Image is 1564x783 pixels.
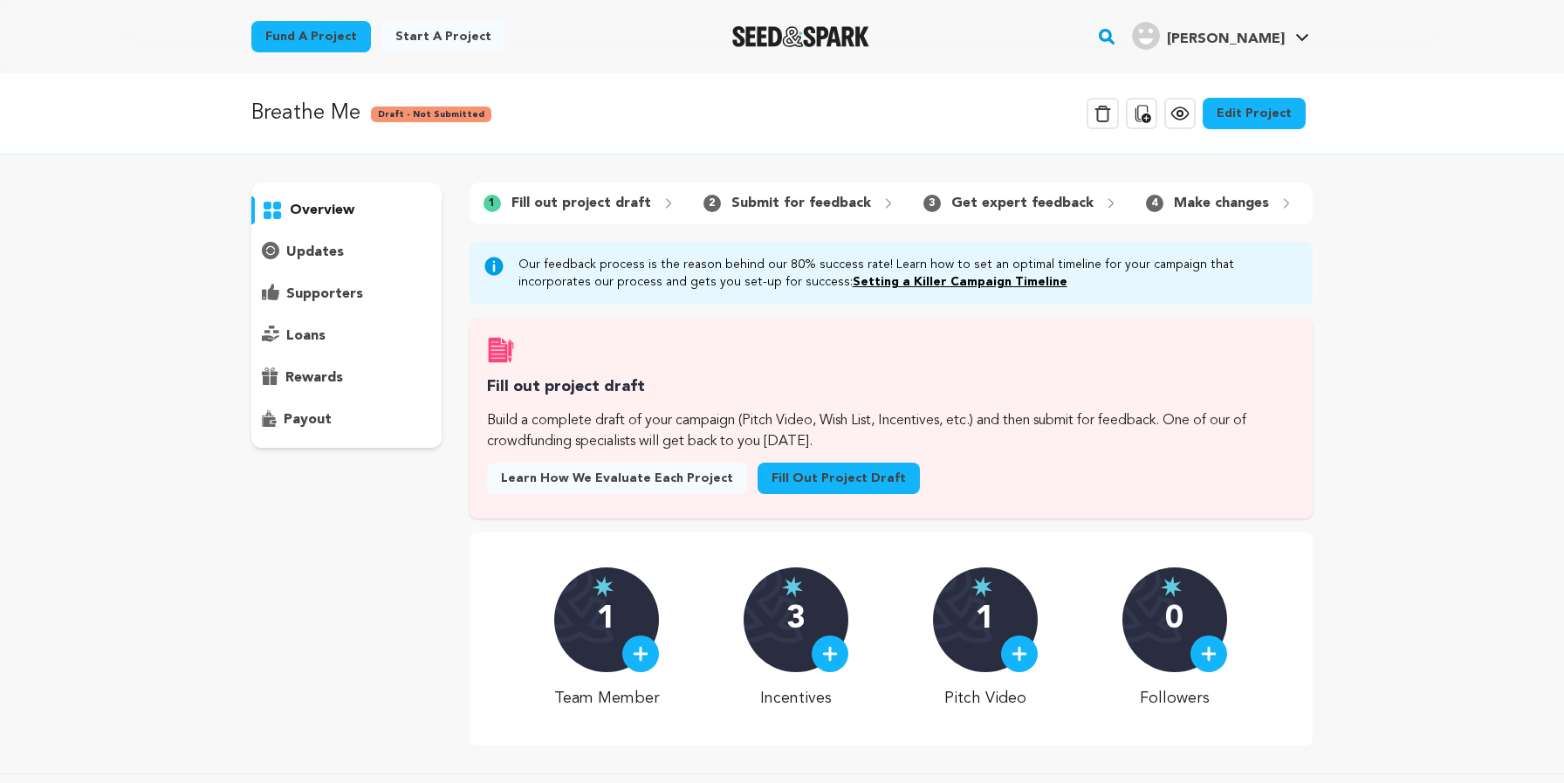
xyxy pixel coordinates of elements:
[518,256,1299,291] p: Our feedback process is the reason behind our 80% success rate! Learn how to set an optimal timel...
[633,646,648,662] img: plus.svg
[487,374,1295,400] h3: Fill out project draft
[251,196,442,224] button: overview
[1012,646,1027,662] img: plus.svg
[554,686,660,711] p: Team Member
[1203,98,1306,129] a: Edit Project
[371,106,491,122] span: Draft - Not Submitted
[1146,195,1163,212] span: 4
[487,463,747,494] a: Learn how we evaluate each project
[951,193,1094,214] p: Get expert feedback
[381,21,505,52] a: Start a project
[1132,22,1160,50] img: user.png
[251,238,442,266] button: updates
[744,686,849,711] p: Incentives
[1165,602,1183,637] p: 0
[822,646,838,662] img: plus.svg
[251,280,442,308] button: supporters
[933,686,1039,711] p: Pitch Video
[1201,646,1217,662] img: plus.svg
[286,284,363,305] p: supporters
[731,193,871,214] p: Submit for feedback
[511,193,651,214] p: Fill out project draft
[484,195,501,212] span: 1
[286,326,326,347] p: loans
[1167,32,1285,46] span: [PERSON_NAME]
[786,602,805,637] p: 3
[732,26,869,47] a: Seed&Spark Homepage
[1174,193,1269,214] p: Make changes
[251,364,442,392] button: rewards
[251,21,371,52] a: Fund a project
[251,406,442,434] button: payout
[1122,686,1228,711] p: Followers
[285,367,343,388] p: rewards
[501,470,733,487] span: Learn how we evaluate each project
[286,242,344,263] p: updates
[251,322,442,350] button: loans
[1132,22,1285,50] div: Ester N.'s Profile
[290,200,354,221] p: overview
[758,463,920,494] a: Fill out project draft
[923,195,941,212] span: 3
[732,26,869,47] img: Seed&Spark Logo Dark Mode
[251,98,360,129] p: Breathe Me
[1128,18,1313,50] a: Ester N.'s Profile
[703,195,721,212] span: 2
[284,409,332,430] p: payout
[597,602,615,637] p: 1
[1128,18,1313,55] span: Ester N.'s Profile
[976,602,994,637] p: 1
[487,410,1295,452] p: Build a complete draft of your campaign (Pitch Video, Wish List, Incentives, etc.) and then submi...
[853,276,1067,288] a: Setting a Killer Campaign Timeline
